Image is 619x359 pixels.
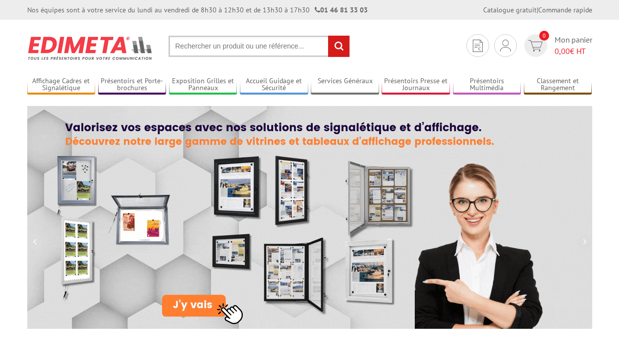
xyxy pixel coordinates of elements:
a: Présentoirs et Porte-brochures [98,77,167,93]
span: 0,00 [555,46,570,56]
div: | [483,5,592,15]
a: devis rapide 0 Mon panier 0,00€ HT [522,34,592,57]
span: Mon panier [555,34,592,57]
a: Affichage Cadres et Signalétique [27,77,96,93]
strong: 01 46 81 33 03 [315,5,368,14]
a: Exposition Grilles et Panneaux [169,77,237,93]
input: Rechercher un produit ou une référence... [169,36,350,57]
a: Services Généraux [311,77,379,93]
a: Classement et Rangement [524,77,592,93]
a: Accueil Guidage et Sécurité [240,77,308,93]
a: Commande rapide [538,5,592,14]
a: Présentoirs Multimédia [453,77,521,93]
img: devis rapide [473,40,483,52]
span: € HT [555,46,592,57]
img: Présentoir, panneau, stand - Edimeta - PLV, affichage, mobilier bureau, entreprise [27,30,154,66]
img: devis rapide [528,40,543,51]
a: Catalogue gratuit [483,5,537,14]
span: 0 [539,31,549,41]
a: Présentoirs Presse et Journaux [382,77,450,93]
input: rechercher [328,36,349,57]
img: devis rapide [500,40,511,51]
div: Nos équipes sont à votre service du lundi au vendredi de 8h30 à 12h30 et de 13h30 à 17h30 [27,5,368,15]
